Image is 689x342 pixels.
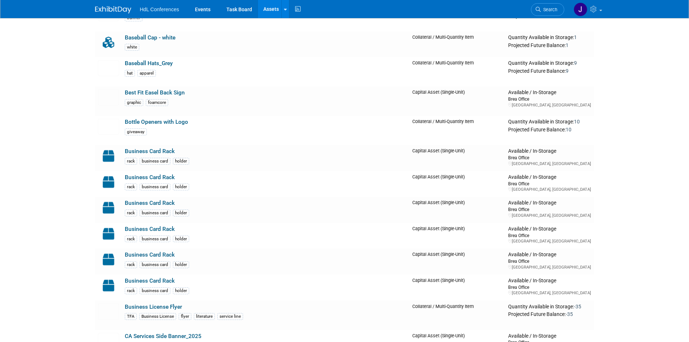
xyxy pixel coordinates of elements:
div: apparel [137,70,156,77]
div: Brea Office [508,96,591,102]
div: rack [125,158,137,165]
div: [GEOGRAPHIC_DATA], [GEOGRAPHIC_DATA] [508,187,591,192]
div: Brea Office [508,155,591,161]
td: Collateral / Multi-Quantity Item [409,116,505,145]
div: holder [173,183,189,190]
div: Quantity Available in Storage: [508,119,591,125]
a: Business Card Rack [125,226,175,232]
div: [GEOGRAPHIC_DATA], [GEOGRAPHIC_DATA] [508,290,591,296]
a: Best Fit Easel Back Sign [125,89,185,96]
div: Brea Office [508,181,591,187]
a: Business Card Rack [125,148,175,155]
td: Capital Asset (Single-Unit) [409,197,505,223]
a: CA Services Side Banner_2025 [125,333,201,339]
td: Capital Asset (Single-Unit) [409,86,505,116]
span: 9 [566,68,569,74]
a: Business Card Rack [125,174,175,181]
div: Quantity Available in Storage: [508,304,591,310]
span: 10 [566,127,571,132]
div: [GEOGRAPHIC_DATA], [GEOGRAPHIC_DATA] [508,161,591,166]
div: Brea Office [508,206,591,212]
div: business card [140,183,170,190]
div: rack [125,210,137,216]
div: graphic [125,99,143,106]
a: Business Card Rack [125,200,175,206]
img: Capital-Asset-Icon-2.png [98,148,119,164]
td: Capital Asset (Single-Unit) [409,249,505,275]
div: [GEOGRAPHIC_DATA], [GEOGRAPHIC_DATA] [508,265,591,270]
a: Bottle Openers with Logo [125,119,188,125]
div: [GEOGRAPHIC_DATA], [GEOGRAPHIC_DATA] [508,102,591,108]
a: Baseball Hats_Grey [125,60,173,67]
img: Johnny Nguyen [574,3,587,16]
div: Available / In-Storage [508,226,591,232]
div: white [125,44,139,51]
div: business card [140,261,170,268]
div: Available / In-Storage [508,200,591,206]
div: rack [125,236,137,242]
div: business card [140,236,170,242]
div: business card [140,158,170,165]
td: Collateral / Multi-Quantity Item [409,31,505,58]
div: holder [173,261,189,268]
div: hat [125,70,135,77]
div: Available / In-Storage [508,278,591,284]
div: holder [173,287,189,294]
div: TFA [125,313,137,320]
div: Available / In-Storage [508,148,591,155]
div: rack [125,261,137,268]
span: -35 [574,304,581,309]
div: Quantity Available in Storage: [508,60,591,67]
span: Search [541,7,557,12]
div: Available / In-Storage [508,333,591,339]
div: flyer [179,313,191,320]
img: Capital-Asset-Icon-2.png [98,174,119,190]
div: foamcore [146,99,168,106]
td: Collateral / Multi-Quantity Item [409,301,505,330]
td: Capital Asset (Single-Unit) [409,275,505,301]
a: Baseball Cap - white [125,34,175,41]
img: Capital-Asset-Icon-2.png [98,278,119,294]
span: 1 [566,42,569,48]
img: Capital-Asset-Icon-2.png [98,200,119,216]
div: Available / In-Storage [508,252,591,258]
div: Brea Office [508,284,591,290]
td: Collateral / Multi-Quantity Item [409,57,505,86]
span: 10 [574,119,580,124]
div: Quantity Available in Storage: [508,34,591,41]
img: Capital-Asset-Icon-2.png [98,226,119,242]
div: Available / In-Storage [508,89,591,96]
img: Capital-Asset-Icon-2.png [98,252,119,267]
span: 1 [566,13,569,19]
span: 1 [574,34,577,40]
div: Projected Future Balance: [508,310,591,318]
a: Business License Flyer [125,304,182,310]
div: rack [125,287,137,294]
div: literature [194,313,215,320]
div: [GEOGRAPHIC_DATA], [GEOGRAPHIC_DATA] [508,238,591,244]
div: business card [140,210,170,216]
span: -35 [566,311,573,317]
a: Business Card Rack [125,252,175,258]
td: Capital Asset (Single-Unit) [409,223,505,249]
div: holder [173,236,189,242]
div: service line [217,313,243,320]
td: Capital Asset (Single-Unit) [409,145,505,171]
a: Search [531,3,564,16]
a: Business Card Rack [125,278,175,284]
div: holder [173,158,189,165]
span: 9 [574,60,577,66]
div: Business License [139,313,176,320]
div: Brea Office [508,258,591,264]
div: Brea Office [508,232,591,238]
div: giveaway [125,128,147,135]
td: Capital Asset (Single-Unit) [409,171,505,197]
div: Projected Future Balance: [508,67,591,75]
div: rack [125,183,137,190]
div: Available / In-Storage [508,174,591,181]
img: Collateral-Icon-2.png [98,34,119,50]
div: Projected Future Balance: [508,125,591,133]
img: ExhibitDay [95,6,131,13]
span: HdL Conferences [140,7,179,12]
div: holder [173,210,189,216]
